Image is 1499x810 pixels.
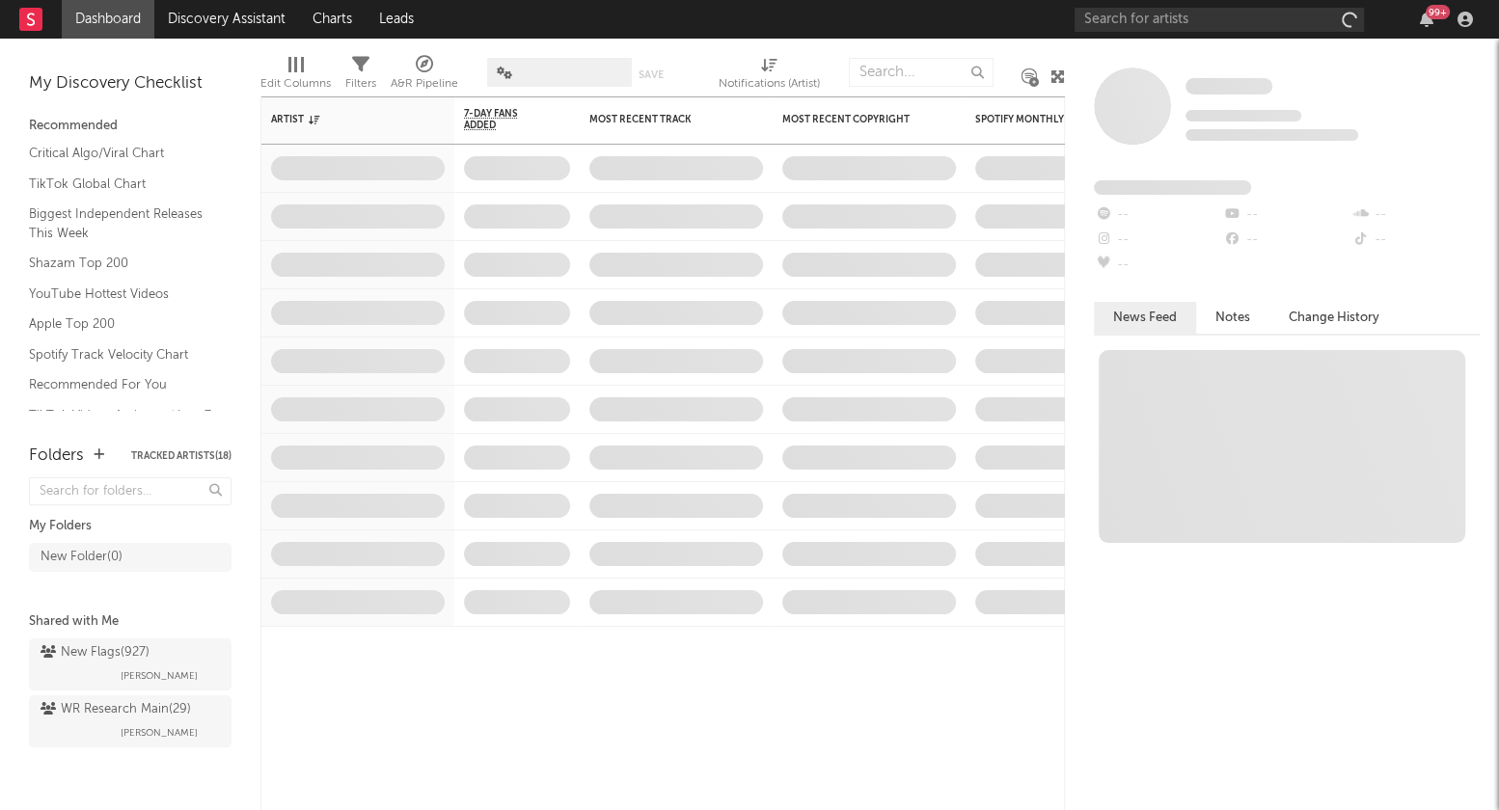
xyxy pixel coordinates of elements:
[29,115,232,138] div: Recommended
[29,344,212,365] a: Spotify Track Velocity Chart
[1094,202,1222,228] div: --
[1420,12,1433,27] button: 99+
[1186,129,1358,141] span: 0 fans last week
[345,48,376,104] div: Filters
[29,283,212,305] a: YouTube Hottest Videos
[1094,302,1196,334] button: News Feed
[1222,202,1350,228] div: --
[719,48,820,104] div: Notifications (Artist)
[849,58,994,87] input: Search...
[29,695,232,747] a: WR Research Main(29)[PERSON_NAME]
[639,69,664,80] button: Save
[1094,253,1222,278] div: --
[1186,110,1301,121] span: Tracking Since: [DATE]
[975,114,1120,125] div: Spotify Monthly Listeners
[121,664,198,688] span: [PERSON_NAME]
[719,72,820,95] div: Notifications (Artist)
[464,108,541,131] span: 7-Day Fans Added
[271,114,416,125] div: Artist
[1186,78,1272,94] span: Some Artist
[41,546,123,569] div: New Folder ( 0 )
[1186,77,1272,96] a: Some Artist
[29,174,212,195] a: TikTok Global Chart
[1075,8,1364,32] input: Search for artists
[1269,302,1399,334] button: Change History
[121,721,198,744] span: [PERSON_NAME]
[29,374,212,395] a: Recommended For You
[391,72,458,95] div: A&R Pipeline
[345,72,376,95] div: Filters
[29,477,232,505] input: Search for folders...
[29,515,232,538] div: My Folders
[260,48,331,104] div: Edit Columns
[131,451,232,461] button: Tracked Artists(18)
[1094,228,1222,253] div: --
[589,114,734,125] div: Most Recent Track
[29,72,232,95] div: My Discovery Checklist
[29,638,232,690] a: New Flags(927)[PERSON_NAME]
[29,543,232,572] a: New Folder(0)
[1196,302,1269,334] button: Notes
[29,405,212,445] a: TikTok Videos Assistant / Last 7 Days - Top
[1426,5,1450,19] div: 99 +
[41,641,150,664] div: New Flags ( 927 )
[29,313,212,335] a: Apple Top 200
[29,610,232,634] div: Shared with Me
[782,114,927,125] div: Most Recent Copyright
[29,445,84,468] div: Folders
[1351,202,1480,228] div: --
[29,143,212,164] a: Critical Algo/Viral Chart
[29,253,212,274] a: Shazam Top 200
[260,72,331,95] div: Edit Columns
[391,48,458,104] div: A&R Pipeline
[1094,180,1251,195] span: Fans Added by Platform
[29,203,212,243] a: Biggest Independent Releases This Week
[1351,228,1480,253] div: --
[1222,228,1350,253] div: --
[41,698,191,721] div: WR Research Main ( 29 )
